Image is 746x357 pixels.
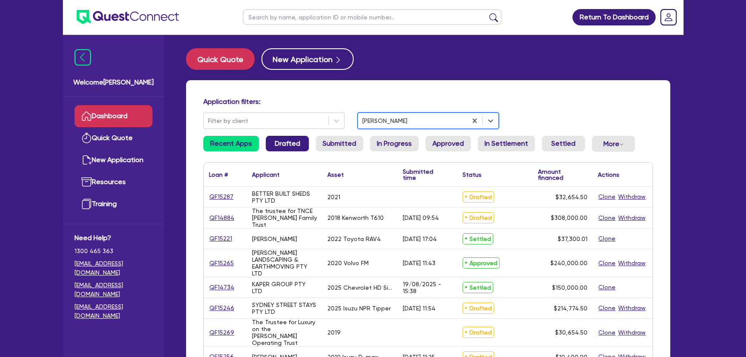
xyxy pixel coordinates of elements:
div: 2021 [327,194,340,200]
a: Approved [426,136,471,151]
button: Dropdown toggle [592,136,635,152]
a: QF14734 [209,282,235,292]
button: Clone [598,192,616,202]
div: KAPER GROUP PTY LTD [252,281,317,294]
div: [DATE] 11:43 [403,260,435,266]
div: [PERSON_NAME] [252,235,297,242]
img: resources [81,177,92,187]
button: Clone [598,303,616,313]
div: Submitted time [403,169,444,181]
a: Recent Apps [203,136,259,151]
div: Amount financed [538,169,587,181]
button: New Application [261,48,354,70]
span: Drafted [463,327,494,338]
div: The Trustee for Luxury on the [PERSON_NAME] Operating Trust [252,319,317,346]
a: Quick Quote [75,127,152,149]
div: [PERSON_NAME] LANDSCAPING & EARTHMOVING PTY LTD [252,249,317,277]
div: Applicant [252,172,280,178]
a: QF15221 [209,234,233,244]
div: 2019 [327,329,341,336]
a: [EMAIL_ADDRESS][DOMAIN_NAME] [75,302,152,320]
img: quest-connect-logo-blue [77,10,179,24]
span: Need Help? [75,233,152,243]
a: Drafted [266,136,309,151]
div: BETTER BUILT SHEDS PTY LTD [252,190,317,204]
span: Settled [463,282,493,293]
button: Withdraw [618,303,646,313]
span: $30,654.50 [555,329,587,336]
button: Withdraw [618,258,646,268]
img: quick-quote [81,133,92,143]
div: Loan # [209,172,228,178]
div: 2020 Volvo FM [327,260,369,266]
div: Asset [327,172,344,178]
a: New Application [75,149,152,171]
a: Resources [75,171,152,193]
button: Clone [598,234,616,244]
span: $32,654.50 [556,194,587,200]
h4: Application filters: [203,97,653,106]
span: Drafted [463,191,494,203]
div: Status [463,172,482,178]
a: QF14884 [209,213,235,223]
a: [EMAIL_ADDRESS][DOMAIN_NAME] [75,259,152,277]
button: Clone [598,328,616,338]
span: 1300 465 363 [75,247,152,256]
div: 19/08/2025 - 15:38 [403,281,452,294]
input: Search by name, application ID or mobile number... [243,9,501,25]
a: QF15246 [209,303,235,313]
div: Actions [598,172,619,178]
span: $308,000.00 [551,214,587,221]
a: QF15265 [209,258,234,268]
div: SYDNEY STREET STAYS PTY LTD [252,301,317,315]
span: $240,000.00 [550,260,587,266]
span: $214,774.50 [554,305,587,312]
div: [DATE] 17:04 [403,235,437,242]
button: Withdraw [618,192,646,202]
span: Drafted [463,303,494,314]
span: Drafted [463,212,494,223]
a: Dashboard [75,105,152,127]
button: Withdraw [618,213,646,223]
span: $37,300.01 [558,235,587,242]
div: 2025 Chevrolet HD Silverado [327,284,392,291]
button: Clone [598,213,616,223]
a: Settled [542,136,585,151]
a: Submitted [316,136,363,151]
a: In Progress [370,136,419,151]
div: [DATE] 09:54 [403,214,439,221]
img: new-application [81,155,92,165]
div: 2018 Kenworth T610 [327,214,384,221]
a: Training [75,193,152,215]
div: [DATE] 11:54 [403,305,435,312]
span: Welcome [PERSON_NAME] [73,77,154,88]
div: The trustee for TNCE [PERSON_NAME] Family Trust [252,207,317,228]
a: Dropdown toggle [657,6,680,28]
span: $150,000.00 [552,284,587,291]
img: training [81,199,92,209]
img: icon-menu-close [75,49,91,66]
button: Quick Quote [186,48,255,70]
a: QF15269 [209,328,235,338]
div: 2022 Toyota RAV4 [327,235,381,242]
button: Clone [598,282,616,292]
span: Settled [463,233,493,244]
a: Quick Quote [186,48,261,70]
div: 2025 Isuzu NPR Tipper [327,305,391,312]
button: Clone [598,258,616,268]
a: In Settlement [478,136,535,151]
a: [EMAIL_ADDRESS][DOMAIN_NAME] [75,281,152,299]
a: Return To Dashboard [572,9,656,25]
span: Approved [463,257,500,269]
a: QF15287 [209,192,234,202]
button: Withdraw [618,328,646,338]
